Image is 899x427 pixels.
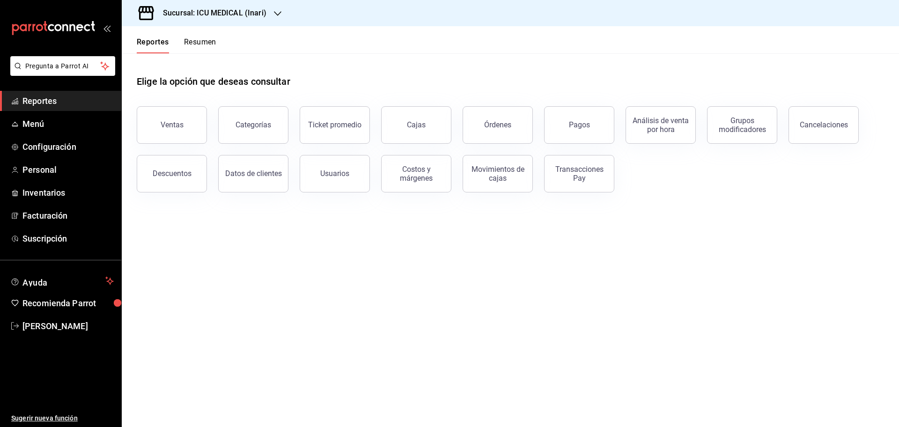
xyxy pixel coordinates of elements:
div: Datos de clientes [225,169,282,178]
span: Pregunta a Parrot AI [25,61,101,71]
h3: Sucursal: ICU MEDICAL (Inari) [155,7,266,19]
div: Ventas [161,120,184,129]
button: Usuarios [300,155,370,192]
button: Análisis de venta por hora [626,106,696,144]
button: Resumen [184,37,216,53]
span: Reportes [22,95,114,107]
button: Datos de clientes [218,155,288,192]
span: Menú [22,118,114,130]
div: Grupos modificadores [713,116,771,134]
div: Órdenes [484,120,511,129]
span: Recomienda Parrot [22,297,114,309]
button: Ventas [137,106,207,144]
span: Personal [22,163,114,176]
div: Usuarios [320,169,349,178]
button: Descuentos [137,155,207,192]
div: Costos y márgenes [387,165,445,183]
button: Movimientos de cajas [463,155,533,192]
div: Cajas [407,119,426,131]
span: Suscripción [22,232,114,245]
button: Grupos modificadores [707,106,777,144]
div: Movimientos de cajas [469,165,527,183]
button: Transacciones Pay [544,155,614,192]
div: Ticket promedio [308,120,361,129]
span: Inventarios [22,186,114,199]
span: Ayuda [22,275,102,287]
span: Configuración [22,140,114,153]
div: navigation tabs [137,37,216,53]
span: Facturación [22,209,114,222]
div: Cancelaciones [800,120,848,129]
button: Categorías [218,106,288,144]
div: Análisis de venta por hora [632,116,690,134]
button: Costos y márgenes [381,155,451,192]
button: Reportes [137,37,169,53]
span: Sugerir nueva función [11,413,114,423]
button: Cancelaciones [788,106,859,144]
div: Transacciones Pay [550,165,608,183]
button: Pagos [544,106,614,144]
h1: Elige la opción que deseas consultar [137,74,290,88]
div: Descuentos [153,169,192,178]
button: Órdenes [463,106,533,144]
div: Pagos [569,120,590,129]
button: open_drawer_menu [103,24,111,32]
div: Categorías [236,120,271,129]
span: [PERSON_NAME] [22,320,114,332]
button: Pregunta a Parrot AI [10,56,115,76]
a: Pregunta a Parrot AI [7,68,115,78]
button: Ticket promedio [300,106,370,144]
a: Cajas [381,106,451,144]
